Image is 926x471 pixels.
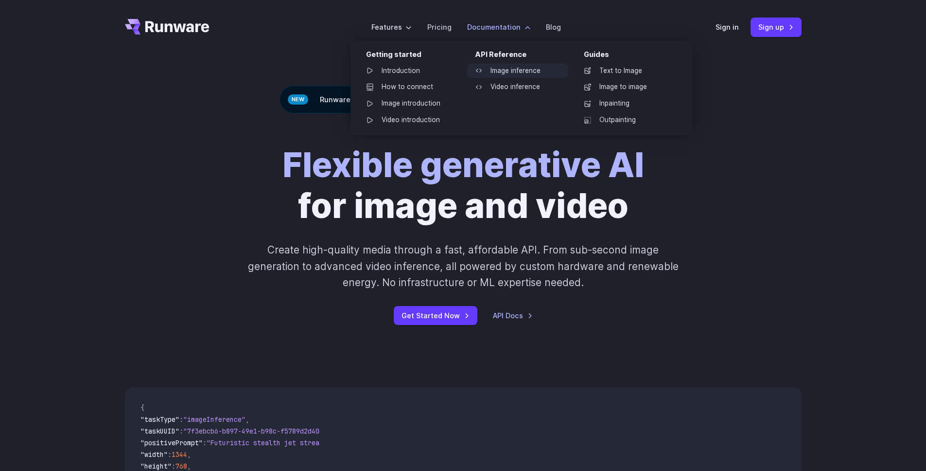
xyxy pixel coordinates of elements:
[168,450,172,459] span: :
[467,80,568,94] a: Video inference
[584,49,677,64] div: Guides
[358,96,459,111] a: Image introduction
[282,145,644,226] h1: for image and video
[394,306,477,325] a: Get Started Now
[358,113,459,127] a: Video introduction
[140,438,203,447] span: "positivePrompt"
[179,415,183,424] span: :
[245,415,249,424] span: ,
[493,310,533,321] a: API Docs
[172,450,187,459] span: 1344
[280,86,646,113] div: Runware raises $13M seed funding led by Insight Partners
[207,438,560,447] span: "Futuristic stealth jet streaking through a neon-lit cityscape with glowing purple exhaust"
[576,96,677,111] a: Inpainting
[179,427,183,435] span: :
[716,21,739,33] a: Sign in
[203,438,207,447] span: :
[140,403,144,412] span: {
[125,19,210,35] a: Go to /
[475,49,568,64] div: API Reference
[371,21,412,33] label: Features
[427,21,452,33] a: Pricing
[467,21,530,33] label: Documentation
[576,80,677,94] a: Image to image
[175,462,187,471] span: 768
[358,80,459,94] a: How to connect
[187,450,191,459] span: ,
[140,462,172,471] span: "height"
[358,64,459,78] a: Introduction
[140,415,179,424] span: "taskType"
[366,49,459,64] div: Getting started
[187,462,191,471] span: ,
[576,113,677,127] a: Outpainting
[576,64,677,78] a: Text to Image
[183,427,331,435] span: "7f3ebcb6-b897-49e1-b98c-f5789d2d40d7"
[140,427,179,435] span: "taskUUID"
[246,242,680,290] p: Create high-quality media through a fast, affordable API. From sub-second image generation to adv...
[751,18,802,36] a: Sign up
[140,450,168,459] span: "width"
[172,462,175,471] span: :
[183,415,245,424] span: "imageInference"
[467,64,568,78] a: Image inference
[546,21,561,33] a: Blog
[282,144,644,185] strong: Flexible generative AI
